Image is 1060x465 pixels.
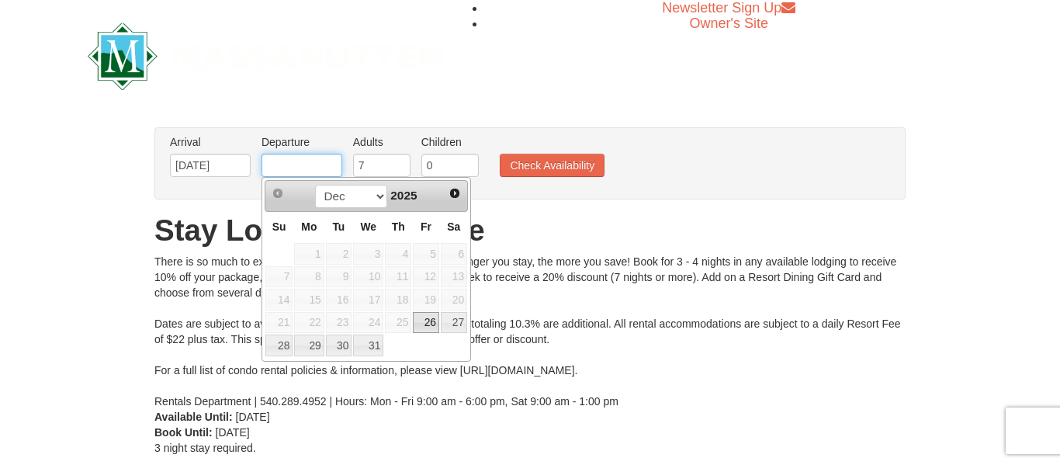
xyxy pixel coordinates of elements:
td: available [440,242,468,265]
a: Owner's Site [690,16,768,31]
span: 21 [265,312,293,334]
div: There is so much to explore at [GEOGRAPHIC_DATA] and the longer you stay, the more you save! Book... [154,254,906,409]
strong: Available Until: [154,411,233,423]
span: 7 [265,266,293,288]
a: 27 [441,312,467,334]
span: 14 [265,289,293,311]
a: Prev [267,182,289,204]
span: Tuesday [332,220,345,233]
td: available [265,265,293,289]
label: Arrival [170,134,251,150]
span: 3 [353,243,383,265]
span: 12 [413,266,439,288]
span: 16 [326,289,352,311]
span: Next [449,187,461,200]
span: 17 [353,289,383,311]
span: Thursday [392,220,405,233]
a: 30 [326,335,352,356]
td: available [352,242,384,265]
a: 29 [294,335,324,356]
td: available [384,242,412,265]
span: 10 [353,266,383,288]
td: available [412,288,440,311]
td: available [384,265,412,289]
td: available [293,288,324,311]
span: 1 [294,243,324,265]
td: available [325,311,353,335]
span: Sunday [272,220,286,233]
span: Prev [272,187,284,200]
span: Monday [301,220,317,233]
td: available [412,242,440,265]
a: 28 [265,335,293,356]
a: 26 [413,312,439,334]
td: available [352,311,384,335]
td: available [352,265,384,289]
a: 31 [353,335,383,356]
td: available [325,242,353,265]
span: 11 [385,266,411,288]
label: Children [421,134,479,150]
td: available [293,334,324,357]
td: available [293,265,324,289]
td: available [412,265,440,289]
td: available [412,311,440,335]
span: Friday [421,220,431,233]
td: available [293,311,324,335]
span: Saturday [447,220,460,233]
td: available [352,334,384,357]
span: 8 [294,266,324,288]
span: 9 [326,266,352,288]
span: 2025 [390,189,417,202]
td: available [325,288,353,311]
span: [DATE] [236,411,270,423]
span: 22 [294,312,324,334]
span: 3 night stay required. [154,442,256,454]
span: 19 [413,289,439,311]
span: 13 [441,266,467,288]
button: Check Availability [500,154,604,177]
td: available [293,242,324,265]
label: Adults [353,134,410,150]
span: Wednesday [360,220,376,233]
td: available [325,265,353,289]
td: available [440,288,468,311]
td: available [265,334,293,357]
span: 23 [326,312,352,334]
td: available [440,265,468,289]
a: Massanutten Resort [88,36,443,72]
span: 24 [353,312,383,334]
span: 18 [385,289,411,311]
td: available [265,288,293,311]
span: [DATE] [216,426,250,439]
a: Next [444,182,466,204]
span: 20 [441,289,467,311]
td: available [265,311,293,335]
span: 4 [385,243,411,265]
span: 5 [413,243,439,265]
td: available [325,334,353,357]
span: 25 [385,312,411,334]
td: available [384,311,412,335]
span: 6 [441,243,467,265]
strong: Book Until: [154,426,213,439]
label: Departure [262,134,342,150]
span: 15 [294,289,324,311]
img: Massanutten Resort Logo [88,23,443,90]
span: 2 [326,243,352,265]
td: available [440,311,468,335]
td: available [352,288,384,311]
td: available [384,288,412,311]
h1: Stay Longer Save More [154,215,906,246]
